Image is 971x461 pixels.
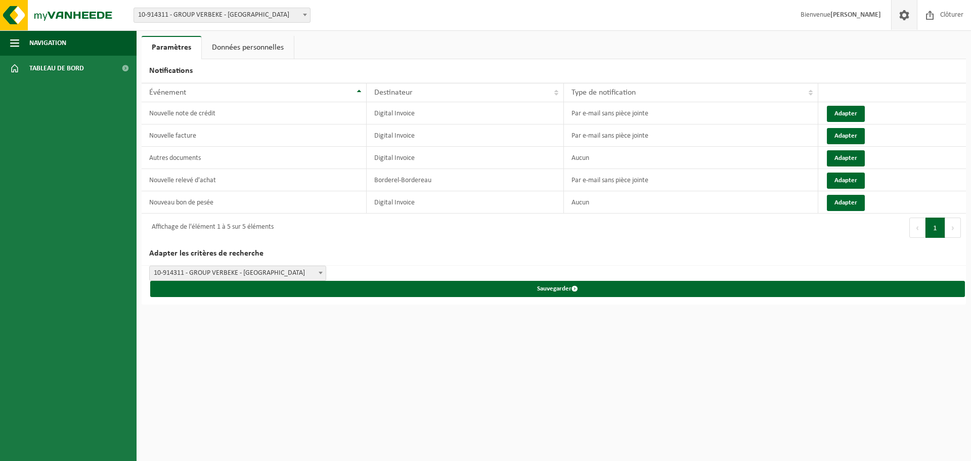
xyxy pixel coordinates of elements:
[142,36,201,59] a: Paramètres
[149,266,326,281] span: 10-914311 - GROUP VERBEKE - LEDEGEM
[827,150,865,166] button: Adapter
[367,147,564,169] td: Digital Invoice
[925,218,945,238] button: 1
[150,281,965,297] button: Sauvegarder
[142,124,367,147] td: Nouvelle facture
[142,59,966,83] h2: Notifications
[564,147,818,169] td: Aucun
[29,56,84,81] span: Tableau de bord
[827,106,865,122] button: Adapter
[134,8,310,22] span: 10-914311 - GROUP VERBEKE - LEDEGEM
[367,124,564,147] td: Digital Invoice
[564,169,818,191] td: Par e-mail sans pièce jointe
[147,219,274,237] div: Affichage de l'élément 1 à 5 sur 5 éléments
[945,218,961,238] button: Next
[367,191,564,214] td: Digital Invoice
[564,191,818,214] td: Aucun
[202,36,294,59] a: Données personnelles
[564,124,818,147] td: Par e-mail sans pièce jointe
[142,169,367,191] td: Nouvelle relevé d'achat
[909,218,925,238] button: Previous
[367,169,564,191] td: Borderel-Bordereau
[571,89,636,97] span: Type de notification
[149,89,186,97] span: Événement
[827,128,865,144] button: Adapter
[134,8,311,23] span: 10-914311 - GROUP VERBEKE - LEDEGEM
[830,11,881,19] strong: [PERSON_NAME]
[827,173,865,189] button: Adapter
[142,191,367,214] td: Nouveau bon de pesée
[150,266,326,280] span: 10-914311 - GROUP VERBEKE - LEDEGEM
[29,30,66,56] span: Navigation
[564,102,818,124] td: Par e-mail sans pièce jointe
[374,89,413,97] span: Destinateur
[142,147,367,169] td: Autres documents
[142,242,966,266] h2: Adapter les critères de recherche
[367,102,564,124] td: Digital Invoice
[827,195,865,211] button: Adapter
[142,102,367,124] td: Nouvelle note de crédit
